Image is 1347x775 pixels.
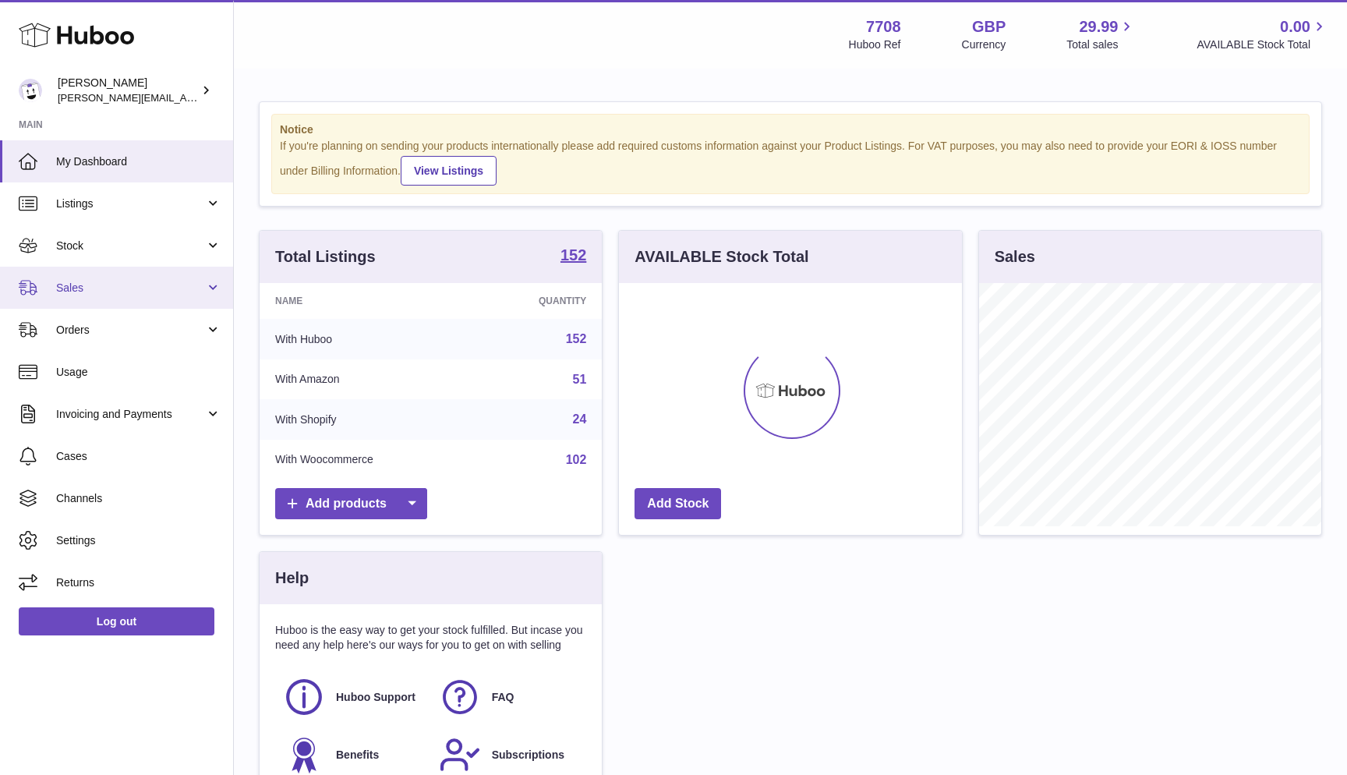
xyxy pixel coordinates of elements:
[19,79,42,102] img: victor@erbology.co
[260,319,472,359] td: With Huboo
[635,488,721,520] a: Add Stock
[560,247,586,263] strong: 152
[56,449,221,464] span: Cases
[1197,37,1328,52] span: AVAILABLE Stock Total
[275,623,586,653] p: Huboo is the easy way to get your stock fulfilled. But incase you need any help here's our ways f...
[472,283,603,319] th: Quantity
[336,748,379,763] span: Benefits
[280,139,1301,186] div: If you're planning on sending your products internationally please add required customs informati...
[635,246,808,267] h3: AVAILABLE Stock Total
[995,246,1035,267] h3: Sales
[56,575,221,590] span: Returns
[573,412,587,426] a: 24
[56,281,205,295] span: Sales
[280,122,1301,137] strong: Notice
[849,37,901,52] div: Huboo Ref
[56,491,221,506] span: Channels
[56,239,205,253] span: Stock
[56,365,221,380] span: Usage
[56,196,205,211] span: Listings
[56,154,221,169] span: My Dashboard
[492,748,564,763] span: Subscriptions
[866,16,901,37] strong: 7708
[260,283,472,319] th: Name
[275,488,427,520] a: Add products
[560,247,586,266] a: 152
[58,76,198,105] div: [PERSON_NAME]
[1197,16,1328,52] a: 0.00 AVAILABLE Stock Total
[283,676,423,718] a: Huboo Support
[260,440,472,480] td: With Woocommerce
[439,676,579,718] a: FAQ
[275,568,309,589] h3: Help
[566,453,587,466] a: 102
[1280,16,1310,37] span: 0.00
[56,407,205,422] span: Invoicing and Payments
[1079,16,1118,37] span: 29.99
[1066,16,1136,52] a: 29.99 Total sales
[573,373,587,386] a: 51
[972,16,1006,37] strong: GBP
[58,91,313,104] span: [PERSON_NAME][EMAIL_ADDRESS][DOMAIN_NAME]
[275,246,376,267] h3: Total Listings
[401,156,497,186] a: View Listings
[56,533,221,548] span: Settings
[260,359,472,400] td: With Amazon
[19,607,214,635] a: Log out
[56,323,205,338] span: Orders
[260,399,472,440] td: With Shopify
[962,37,1006,52] div: Currency
[1066,37,1136,52] span: Total sales
[336,690,415,705] span: Huboo Support
[492,690,514,705] span: FAQ
[566,332,587,345] a: 152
